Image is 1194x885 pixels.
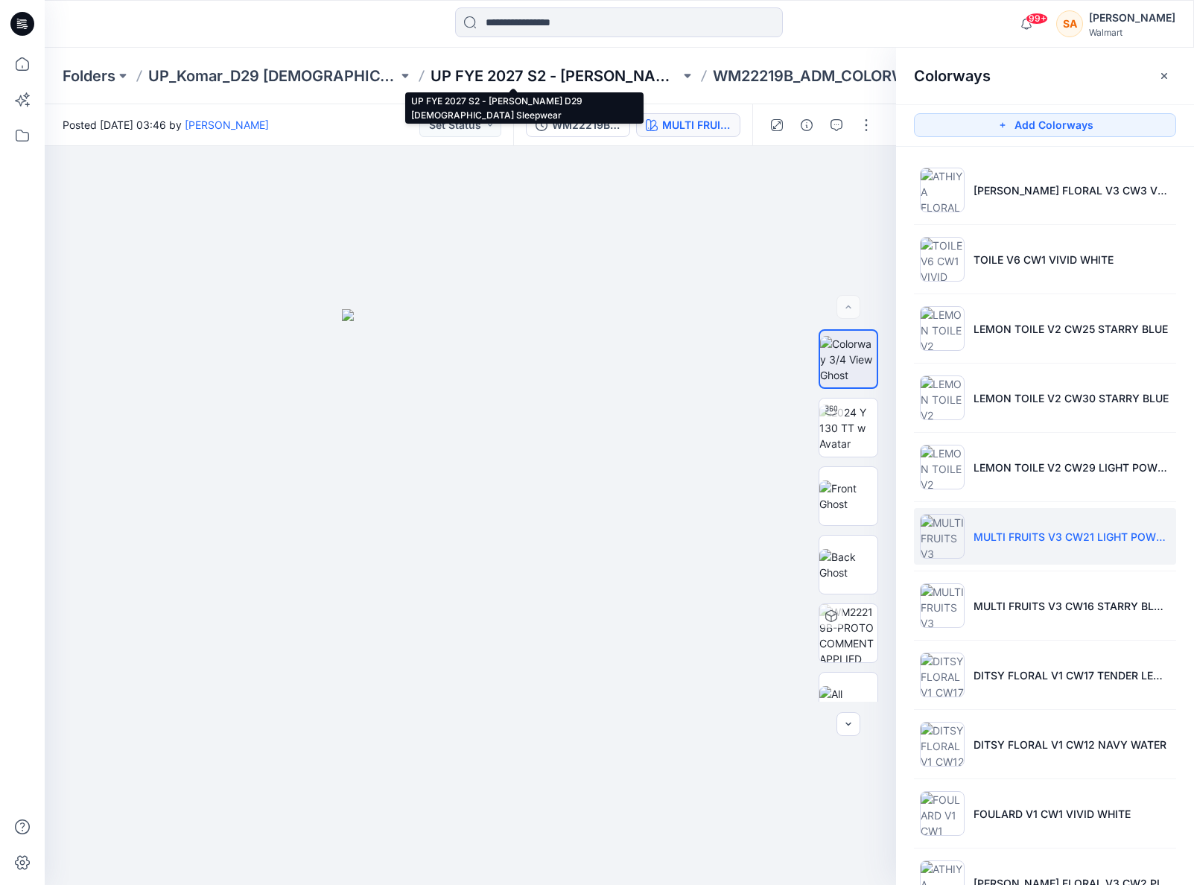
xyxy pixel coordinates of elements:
[920,653,965,697] img: DITSY FLORAL V1 CW17 TENDER LEMON
[1089,9,1175,27] div: [PERSON_NAME]
[795,113,819,137] button: Details
[914,67,991,85] h2: Colorways
[920,583,965,628] img: MULTI FRUITS V3 CW16 STARRY BLUE 1
[552,117,620,133] div: WM22219B-PROTO COMMENT APPLIED PATTERN_COLORWAY_REV8
[920,237,965,282] img: TOILE V6 CW1 VIVID WHITE
[974,183,1170,198] p: [PERSON_NAME] FLORAL V3 CW3 VERDIGRIS GREEN
[974,252,1114,267] p: TOILE V6 CW1 VIVID WHITE
[1026,13,1048,25] span: 99+
[526,113,630,137] button: WM22219B-PROTO COMMENT APPLIED PATTERN_COLORWAY_REV8
[974,737,1166,752] p: DITSY FLORAL V1 CW12 NAVY WATER
[1089,27,1175,38] div: Walmart
[974,460,1170,475] p: LEMON TOILE V2 CW29 LIGHT POWDER PUFF BLUE
[820,336,877,383] img: Colorway 3/4 View Ghost
[920,168,965,212] img: ATHIYA FLORAL V3 CW3 VERDIGRIS GREEN
[819,405,877,451] img: 2024 Y 130 TT w Avatar
[974,529,1170,545] p: MULTI FRUITS V3 CW21 LIGHT POWDER PUFF BLUE
[920,791,965,836] img: FOULARD V1 CW1 VIVID WHITE
[713,66,926,86] p: WM22219B_ADM_COLORWAY
[920,445,965,489] img: LEMON TOILE V2 CW29 LIGHT POWDER PUFF BLUE
[974,321,1168,337] p: LEMON TOILE V2 CW25 STARRY BLUE
[974,806,1131,822] p: FOULARD V1 CW1 VIVID WHITE
[914,113,1176,137] button: Add Colorways
[974,390,1169,406] p: LEMON TOILE V2 CW30 STARRY BLUE
[920,514,965,559] img: MULTI FRUITS V3 CW21 LIGHT POWDER PUFF BLUE
[636,113,740,137] button: MULTI FRUITS V3 CW21 LIGHT POWDER PUFF BLUE
[920,306,965,351] img: LEMON TOILE V2 CW25 STARRY BLUE
[819,549,877,580] img: Back Ghost
[974,598,1170,614] p: MULTI FRUITS V3 CW16 STARRY BLUE 1
[920,375,965,420] img: LEMON TOILE V2 CW30 STARRY BLUE
[185,118,269,131] a: [PERSON_NAME]
[1056,10,1083,37] div: SA
[63,66,115,86] a: Folders
[819,604,877,662] img: WM22219B-PROTO COMMENT APPLIED PATTERN_COLORWAY_REV8 MULTI FRUITS V3 CW21 LIGHT POWDER PUFF BLUE
[920,722,965,767] img: DITSY FLORAL V1 CW12 NAVY WATER
[662,117,731,133] div: MULTI FRUITS V3 CW21 LIGHT POWDER PUFF BLUE
[431,66,680,86] a: UP FYE 2027 S2 - [PERSON_NAME] D29 [DEMOGRAPHIC_DATA] Sleepwear
[974,667,1170,683] p: DITSY FLORAL V1 CW17 TENDER LEMON
[819,686,877,717] img: All colorways
[148,66,398,86] a: UP_Komar_D29 [DEMOGRAPHIC_DATA] Sleep
[63,117,269,133] span: Posted [DATE] 03:46 by
[819,480,877,512] img: Front Ghost
[342,309,600,885] img: eyJhbGciOiJIUzI1NiIsImtpZCI6IjAiLCJzbHQiOiJzZXMiLCJ0eXAiOiJKV1QifQ.eyJkYXRhIjp7InR5cGUiOiJzdG9yYW...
